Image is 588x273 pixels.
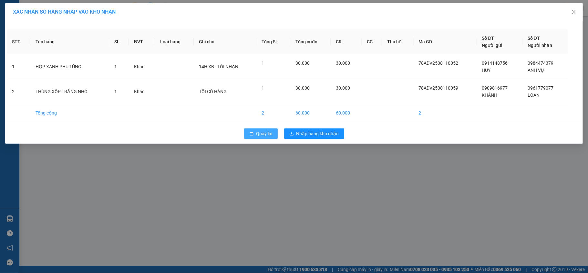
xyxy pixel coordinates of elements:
[528,68,544,73] span: ANH VỤ
[7,29,30,54] th: STT
[290,104,331,122] td: 60.000
[199,89,227,94] span: TỐI CÓ HÀNG
[295,85,310,91] span: 30.000
[482,68,490,73] span: HUY
[382,29,413,54] th: Thu hộ
[244,128,278,139] button: rollbackQuay lại
[199,64,238,69] span: 14H XB - TỐI NHẬN
[155,29,194,54] th: Loại hàng
[296,130,339,137] span: Nhập hàng kho nhận
[482,85,508,91] span: 0909816977
[262,60,264,66] span: 1
[30,104,109,122] td: Tổng cộng
[109,29,129,54] th: SL
[256,130,273,137] span: Quay lại
[30,54,109,79] td: HỘP XANH PHỤ TÙNG
[256,29,290,54] th: Tổng SL
[194,29,257,54] th: Ghi chú
[7,79,30,104] td: 2
[419,85,459,91] span: 78ADV2508110059
[528,93,540,98] span: LOAN
[13,9,116,15] span: XÁC NHẬN SỐ HÀNG NHẬP VÀO KHO NHẬN
[414,104,477,122] td: 2
[528,36,540,41] span: Số ĐT
[290,29,331,54] th: Tổng cước
[331,104,362,122] td: 60.000
[482,93,497,98] span: KHÁNH
[528,60,553,66] span: 0984474379
[482,36,494,41] span: Số ĐT
[419,60,459,66] span: 78ADV2508110052
[289,131,294,136] span: download
[114,89,117,94] span: 1
[336,85,350,91] span: 30.000
[336,60,350,66] span: 30.000
[295,60,310,66] span: 30.000
[262,85,264,91] span: 1
[528,85,553,91] span: 0961779077
[414,29,477,54] th: Mã GD
[528,43,552,48] span: Người nhận
[362,29,382,54] th: CC
[482,60,508,66] span: 0914148756
[30,79,109,104] td: THÙNG XỐP TRẮNG NHỎ
[571,9,576,15] span: close
[256,104,290,122] td: 2
[331,29,362,54] th: CR
[129,29,155,54] th: ĐVT
[30,29,109,54] th: Tên hàng
[249,131,254,136] span: rollback
[565,3,583,21] button: Close
[129,79,155,104] td: Khác
[482,43,502,48] span: Người gửi
[284,128,344,139] button: downloadNhập hàng kho nhận
[114,64,117,69] span: 1
[129,54,155,79] td: Khác
[7,54,30,79] td: 1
